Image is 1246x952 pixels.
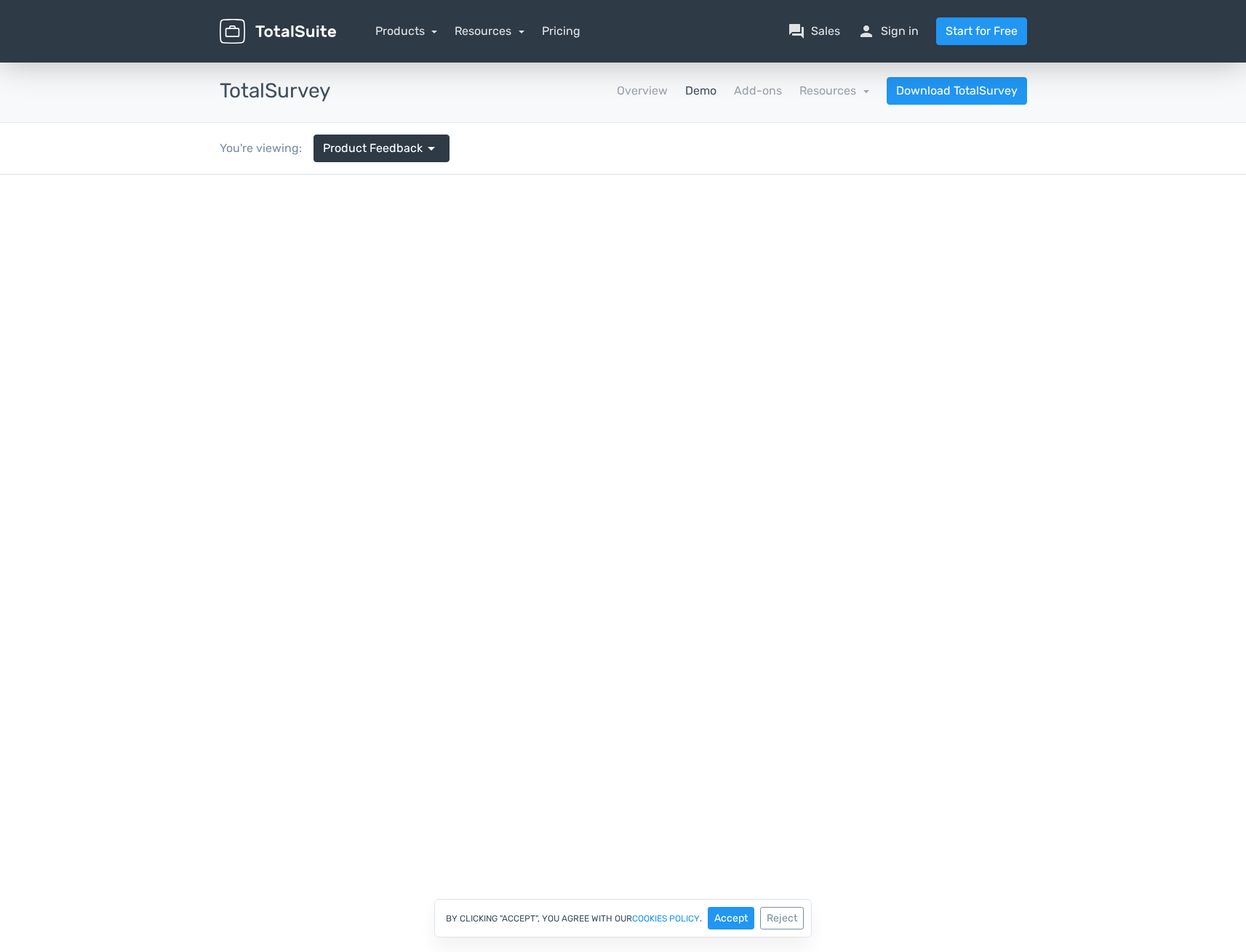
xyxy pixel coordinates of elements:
a: Download TotalSurvey [887,77,1027,105]
img: TotalSuite for WordPress [220,19,336,44]
a: Demo [685,82,716,100]
a: Pricing [542,23,580,40]
span: Product Feedback [323,140,423,157]
a: Add-ons [734,82,782,100]
button: Reject [760,907,804,929]
a: Start for Free [936,17,1027,45]
span: person [858,23,875,40]
div: By clicking "Accept", you agree with our . [434,899,812,937]
h3: TotalSurvey [220,80,330,103]
button: Accept [708,907,754,929]
a: Product Feedback arrow_drop_down [314,135,450,162]
span: arrow_drop_down [423,140,440,157]
a: Overview [617,82,668,100]
a: Resources [799,84,869,97]
a: question_answerSales [788,23,840,40]
a: Resources [455,24,524,38]
div: You're viewing: [220,140,314,157]
a: Products [375,24,438,38]
a: personSign in [858,23,919,40]
span: question_answer [788,23,805,40]
a: cookies policy [632,914,700,923]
